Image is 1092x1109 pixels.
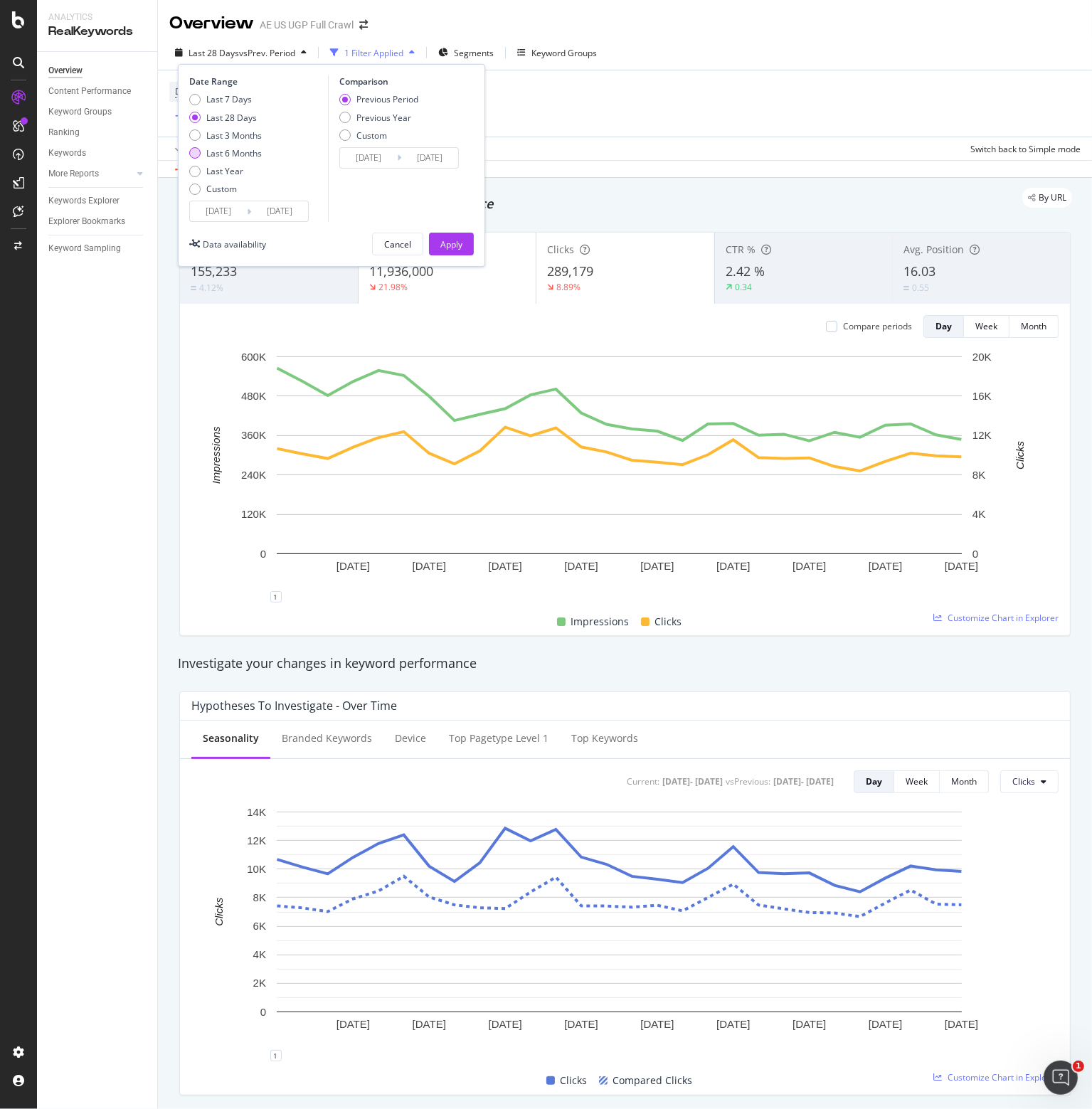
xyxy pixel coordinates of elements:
div: Previous Year [339,112,418,124]
a: Keyword Sampling [48,241,147,256]
text: 14K [247,805,266,817]
button: Month [1009,315,1059,338]
img: Equal [903,286,909,290]
text: 6K [253,920,266,932]
text: Clicks [213,897,225,925]
div: Apply [440,238,462,250]
button: Last 28 DaysvsPrev. Period [169,41,312,64]
text: [DATE] [489,560,522,572]
a: Overview [48,63,147,78]
input: End Date [251,201,308,221]
div: Keyword Groups [48,105,112,120]
text: [DATE] [564,560,598,572]
a: Keywords [48,146,147,161]
div: Keywords Explorer [48,193,120,208]
span: Impressions [571,613,630,630]
text: [DATE] [793,560,826,572]
div: 1 [270,591,282,603]
text: [DATE] [413,560,446,572]
span: 1 [1073,1061,1084,1072]
div: Last Year [189,165,262,177]
button: Week [964,315,1009,338]
text: [DATE] [716,1017,750,1029]
span: Avg. Position [903,243,964,256]
div: 21.98% [378,281,408,293]
div: 8.89% [556,281,581,293]
text: [DATE] [640,1017,674,1029]
div: Custom [189,183,262,195]
span: Clicks [547,243,574,256]
div: vs Previous : [726,775,770,787]
button: Clicks [1000,770,1059,793]
span: Clicks [1012,775,1035,787]
div: Date Range [189,75,324,87]
div: Last 28 Days [206,112,257,124]
svg: A chart. [191,805,1048,1056]
div: 1 Filter Applied [344,47,403,59]
button: Week [894,770,940,793]
text: [DATE] [489,1017,522,1029]
span: Clicks [655,613,682,630]
div: [DATE] - [DATE] [773,775,834,787]
div: arrow-right-arrow-left [359,20,368,30]
input: End Date [401,148,458,168]
span: 289,179 [547,262,593,280]
text: 120K [241,508,266,520]
div: Month [1021,320,1046,332]
span: vs Prev. Period [239,47,295,59]
button: Day [854,770,894,793]
div: Last 6 Months [189,147,262,159]
div: Explorer Bookmarks [48,214,125,229]
text: 2K [253,977,266,989]
div: Keywords [48,146,86,161]
span: CTR % [726,243,756,256]
div: Investigate your changes in keyword performance [178,654,1072,673]
text: 8K [253,891,266,903]
div: Keyword Groups [531,47,597,59]
div: Cancel [384,238,411,250]
span: By URL [1039,193,1066,202]
div: Last 3 Months [189,129,262,142]
text: [DATE] [564,1017,598,1029]
a: Customize Chart in Explorer [933,612,1059,624]
div: Branded Keywords [282,731,372,745]
button: Day [923,315,964,338]
text: Impressions [210,426,222,484]
div: Custom [206,183,237,195]
button: Keyword Groups [511,41,603,64]
div: AE US UGP Full Crawl [260,18,354,32]
text: [DATE] [869,1017,902,1029]
span: Compared Clicks [613,1072,693,1089]
div: Comparison [339,75,463,87]
text: 0 [972,548,978,560]
div: RealKeywords [48,23,146,40]
text: 480K [241,390,266,402]
div: Content Performance [48,84,131,99]
a: Keyword Groups [48,105,147,120]
div: Last Year [206,165,243,177]
div: Last 7 Days [189,93,262,105]
div: Analytics [48,11,146,23]
button: 1 Filter Applied [324,41,420,64]
input: Start Date [340,148,397,168]
div: Previous Year [356,112,411,124]
text: 4K [253,948,266,960]
button: Apply [429,233,474,255]
text: [DATE] [945,1017,978,1029]
div: Overview [48,63,83,78]
div: Custom [356,129,387,142]
button: Cancel [372,233,423,255]
a: Content Performance [48,84,147,99]
div: Switch back to Simple mode [970,143,1081,155]
div: Custom [339,129,418,142]
span: Last 28 Days [189,47,239,59]
div: Compare periods [843,320,912,332]
text: [DATE] [640,560,674,572]
div: Keyword Sampling [48,241,121,256]
div: Top Keywords [571,731,638,745]
a: Keywords Explorer [48,193,147,208]
span: Customize Chart in Explorer [948,612,1059,624]
span: 2.42 % [726,262,765,280]
text: [DATE] [945,560,978,572]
